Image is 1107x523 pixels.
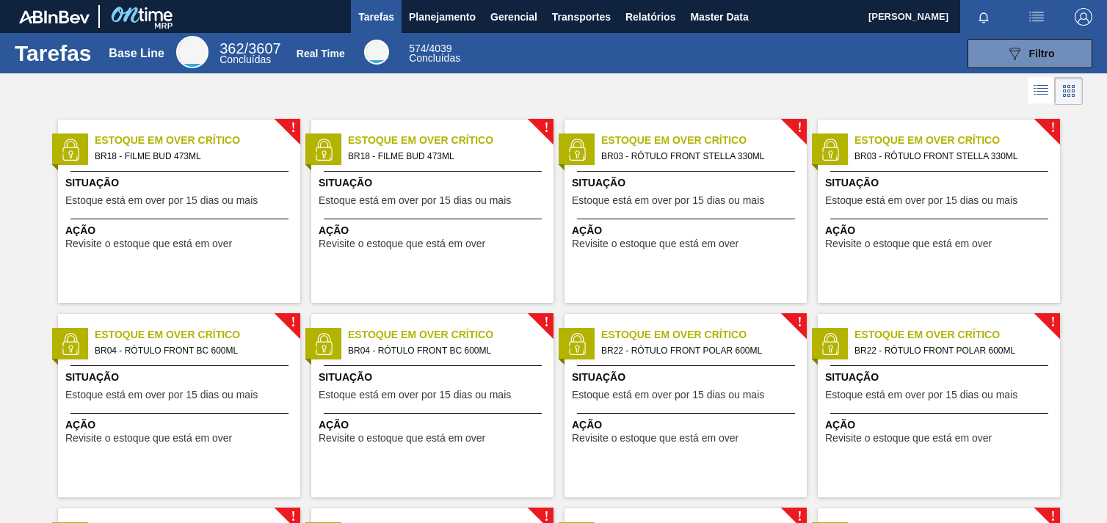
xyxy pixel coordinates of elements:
[854,148,1048,164] span: BR03 - RÓTULO FRONT STELLA 330ML
[319,370,550,385] span: Situação
[19,10,90,23] img: TNhmsLtSVTkK8tSr43FrP2fwEKptu5GPRR3wAAAABJRU5ErkJggg==
[825,417,1056,433] span: Ação
[291,122,295,134] span: !
[319,223,550,238] span: Ação
[819,139,841,161] img: status
[968,39,1092,68] button: Filtro
[65,370,297,385] span: Situação
[1050,317,1055,328] span: !
[65,389,258,401] span: Estoque está em over por 15 dias ou mais
[572,370,803,385] span: Situação
[1050,511,1055,522] span: !
[601,327,807,343] span: Estoque em Over Crítico
[552,8,611,26] span: Transportes
[348,327,553,343] span: Estoque em Over Crítico
[1029,48,1055,59] span: Filtro
[348,343,542,359] span: BR04 - RÓTULO FRONT BC 600ML
[409,44,460,63] div: Real Time
[544,511,548,522] span: !
[364,40,389,65] div: Real Time
[572,223,803,238] span: Ação
[572,175,803,191] span: Situação
[219,40,280,56] span: / 3607
[566,333,588,355] img: status
[219,40,244,56] span: 362
[1055,77,1083,105] div: Visão em Cards
[319,238,485,249] span: Revisite o estoque que está em over
[319,195,511,206] span: Estoque está em over por 15 dias ou mais
[65,238,232,249] span: Revisite o estoque que está em over
[95,343,288,359] span: BR04 - RÓTULO FRONT BC 600ML
[319,433,485,444] span: Revisite o estoque que está em over
[825,223,1056,238] span: Ação
[544,122,548,134] span: !
[65,433,232,444] span: Revisite o estoque que está em over
[690,8,748,26] span: Master Data
[409,52,460,64] span: Concluídas
[219,54,271,65] span: Concluídas
[291,317,295,328] span: !
[797,511,802,522] span: !
[825,370,1056,385] span: Situação
[348,133,553,148] span: Estoque em Over Crítico
[95,148,288,164] span: BR18 - FILME BUD 473ML
[219,43,280,65] div: Base Line
[819,333,841,355] img: status
[572,433,738,444] span: Revisite o estoque que está em over
[348,148,542,164] span: BR18 - FILME BUD 473ML
[601,133,807,148] span: Estoque em Over Crítico
[1028,8,1045,26] img: userActions
[572,238,738,249] span: Revisite o estoque que está em over
[960,7,1007,27] button: Notificações
[854,327,1060,343] span: Estoque em Over Crítico
[319,389,511,401] span: Estoque está em over por 15 dias ou mais
[572,195,764,206] span: Estoque está em over por 15 dias ou mais
[797,317,802,328] span: !
[358,8,394,26] span: Tarefas
[544,317,548,328] span: !
[297,48,345,59] div: Real Time
[825,175,1056,191] span: Situação
[825,389,1017,401] span: Estoque está em over por 15 dias ou mais
[825,238,992,249] span: Revisite o estoque que está em over
[176,36,208,68] div: Base Line
[1050,122,1055,134] span: !
[601,148,795,164] span: BR03 - RÓTULO FRONT STELLA 330ML
[313,139,335,161] img: status
[409,8,476,26] span: Planejamento
[825,433,992,444] span: Revisite o estoque que está em over
[59,333,81,355] img: status
[65,175,297,191] span: Situação
[95,327,300,343] span: Estoque em Over Crítico
[409,43,426,54] span: 574
[59,139,81,161] img: status
[572,417,803,433] span: Ação
[95,133,300,148] span: Estoque em Over Crítico
[109,47,164,60] div: Base Line
[65,195,258,206] span: Estoque está em over por 15 dias ou mais
[490,8,537,26] span: Gerencial
[15,45,92,62] h1: Tarefas
[1075,8,1092,26] img: Logout
[854,133,1060,148] span: Estoque em Over Crítico
[313,333,335,355] img: status
[319,175,550,191] span: Situação
[572,389,764,401] span: Estoque está em over por 15 dias ou mais
[625,8,675,26] span: Relatórios
[65,223,297,238] span: Ação
[291,511,295,522] span: !
[409,43,451,54] span: / 4039
[825,195,1017,206] span: Estoque está em over por 15 dias ou mais
[65,417,297,433] span: Ação
[601,343,795,359] span: BR22 - RÓTULO FRONT POLAR 600ML
[1028,77,1055,105] div: Visão em Lista
[566,139,588,161] img: status
[854,343,1048,359] span: BR22 - RÓTULO FRONT POLAR 600ML
[319,417,550,433] span: Ação
[797,122,802,134] span: !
